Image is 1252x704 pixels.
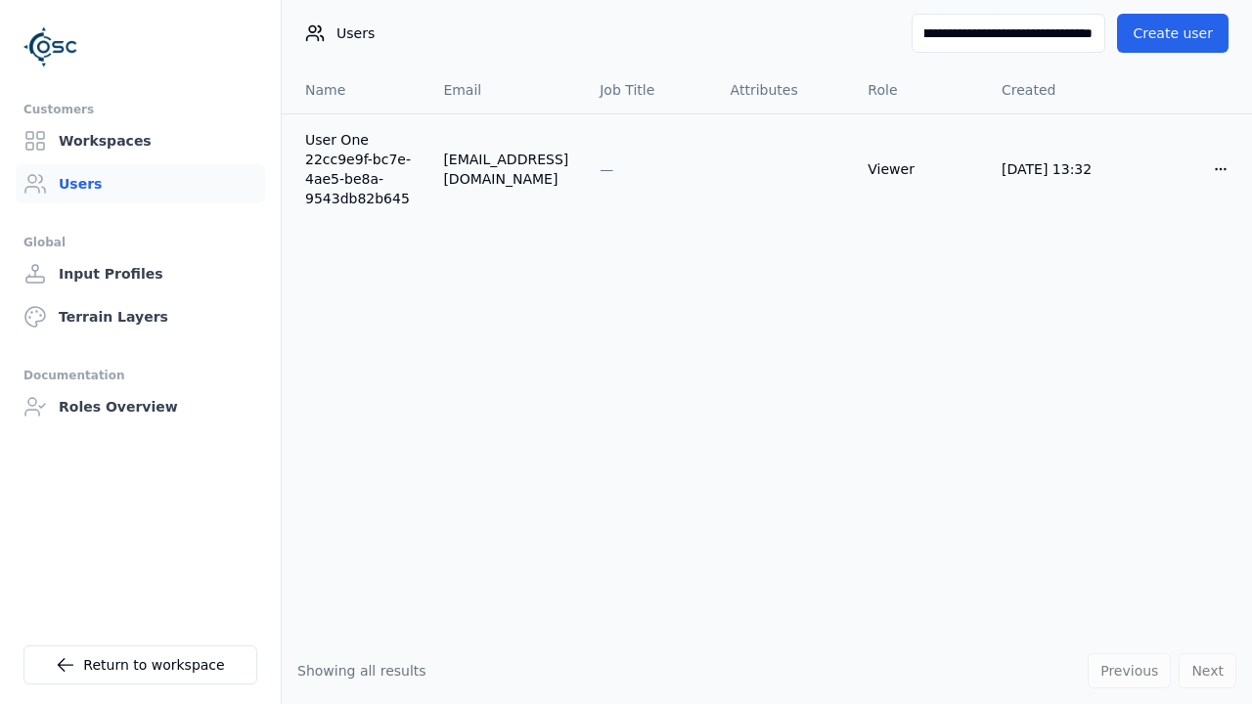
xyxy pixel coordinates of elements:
th: Name [282,66,427,113]
th: Email [427,66,584,113]
a: Users [16,164,265,203]
button: Create user [1117,14,1229,53]
div: [DATE] 13:32 [1002,159,1105,179]
a: User One 22cc9e9f-bc7e-4ae5-be8a-9543db82b645 [305,130,412,208]
th: Attributes [715,66,853,113]
div: Global [23,231,257,254]
span: Showing all results [297,663,426,679]
a: Terrain Layers [16,297,265,336]
span: Users [336,23,375,43]
a: Return to workspace [23,645,257,684]
img: Logo [23,20,78,74]
a: Input Profiles [16,254,265,293]
div: Viewer [868,159,970,179]
div: [EMAIL_ADDRESS][DOMAIN_NAME] [443,150,568,189]
th: Created [986,66,1121,113]
a: Workspaces [16,121,265,160]
th: Role [852,66,986,113]
th: Job Title [584,66,714,113]
span: — [600,161,613,177]
a: Roles Overview [16,387,265,426]
div: Documentation [23,364,257,387]
div: Customers [23,98,257,121]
